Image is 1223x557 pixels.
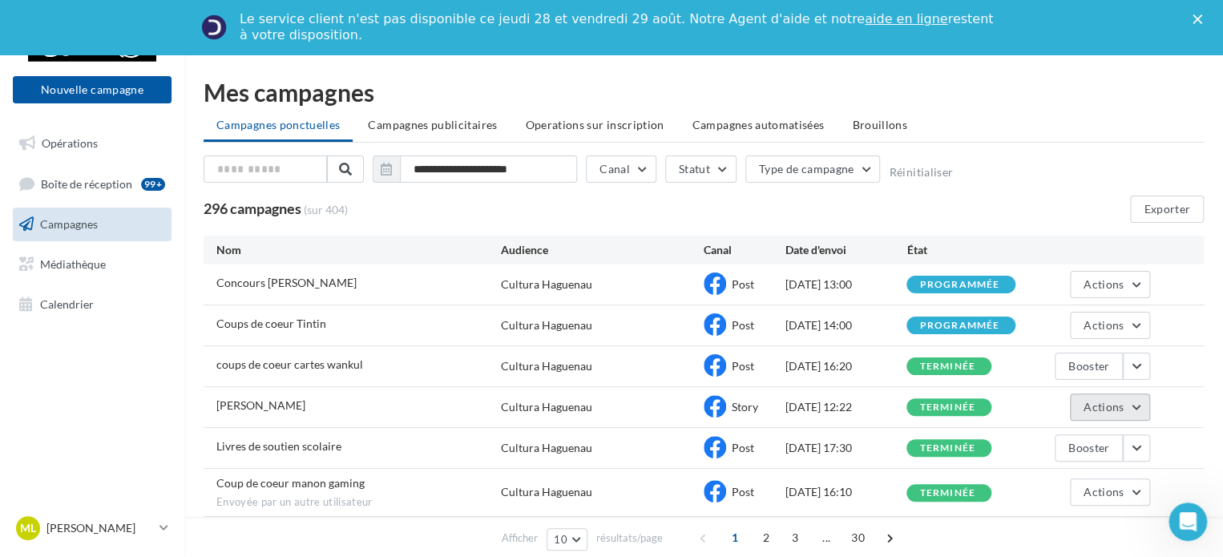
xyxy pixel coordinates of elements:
[889,166,953,179] button: Réinitialiser
[1193,14,1209,24] div: Fermer
[1130,196,1204,223] button: Exporter
[547,528,587,551] button: 10
[852,118,907,131] span: Brouillons
[785,276,906,293] div: [DATE] 13:00
[216,276,357,289] span: Concours Lorcana
[704,242,785,258] div: Canal
[501,317,592,333] div: Cultura Haguenau
[10,127,175,160] a: Opérations
[1055,434,1123,462] button: Booster
[13,513,172,543] a: ML [PERSON_NAME]
[813,525,839,551] span: ...
[501,484,592,500] div: Cultura Haguenau
[745,155,881,183] button: Type de campagne
[216,357,363,371] span: coups de coeur cartes wankul
[141,178,165,191] div: 99+
[596,531,663,546] span: résultats/page
[1070,394,1150,421] button: Actions
[753,525,779,551] span: 2
[732,485,754,498] span: Post
[785,484,906,500] div: [DATE] 16:10
[501,242,704,258] div: Audience
[240,11,996,43] div: Le service client n'est pas disponible ce jeudi 28 et vendredi 29 août. Notre Agent d'aide et not...
[865,11,947,26] a: aide en ligne
[919,361,975,372] div: terminée
[919,443,975,454] div: terminée
[919,402,975,413] div: terminée
[20,520,36,536] span: ML
[722,525,748,551] span: 1
[554,533,567,546] span: 10
[10,208,175,241] a: Campagnes
[216,398,305,412] span: Philippe boxho
[732,277,754,291] span: Post
[732,400,758,414] span: Story
[1070,312,1150,339] button: Actions
[501,440,592,456] div: Cultura Haguenau
[1070,478,1150,506] button: Actions
[41,176,132,190] span: Boîte de réception
[586,155,656,183] button: Canal
[919,280,999,290] div: programmée
[785,317,906,333] div: [DATE] 14:00
[42,136,98,150] span: Opérations
[1055,353,1123,380] button: Booster
[204,200,301,217] span: 296 campagnes
[785,440,906,456] div: [DATE] 17:30
[785,399,906,415] div: [DATE] 12:22
[216,317,326,330] span: Coups de coeur Tintin
[368,118,497,131] span: Campagnes publicitaires
[201,14,227,40] img: Profile image for Service-Client
[525,118,664,131] span: Operations sur inscription
[13,76,172,103] button: Nouvelle campagne
[692,118,825,131] span: Campagnes automatisées
[1084,318,1124,332] span: Actions
[40,297,94,310] span: Calendrier
[501,276,592,293] div: Cultura Haguenau
[501,358,592,374] div: Cultura Haguenau
[10,167,175,201] a: Boîte de réception99+
[1070,271,1150,298] button: Actions
[216,439,341,453] span: Livres de soutien scolaire
[785,358,906,374] div: [DATE] 16:20
[732,441,754,454] span: Post
[204,80,1204,104] div: Mes campagnes
[845,525,871,551] span: 30
[785,242,906,258] div: Date d'envoi
[216,476,365,490] span: Coup de coeur manon gaming
[732,359,754,373] span: Post
[216,242,501,258] div: Nom
[46,520,153,536] p: [PERSON_NAME]
[216,495,501,510] span: Envoyée par un autre utilisateur
[304,202,348,218] span: (sur 404)
[40,217,98,231] span: Campagnes
[665,155,737,183] button: Statut
[1084,485,1124,498] span: Actions
[732,318,754,332] span: Post
[1084,400,1124,414] span: Actions
[1169,503,1207,541] iframe: Intercom live chat
[919,321,999,331] div: programmée
[906,242,1028,258] div: État
[919,488,975,498] div: terminée
[10,288,175,321] a: Calendrier
[10,248,175,281] a: Médiathèque
[501,399,592,415] div: Cultura Haguenau
[1084,277,1124,291] span: Actions
[502,531,538,546] span: Afficher
[782,525,808,551] span: 3
[40,257,106,271] span: Médiathèque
